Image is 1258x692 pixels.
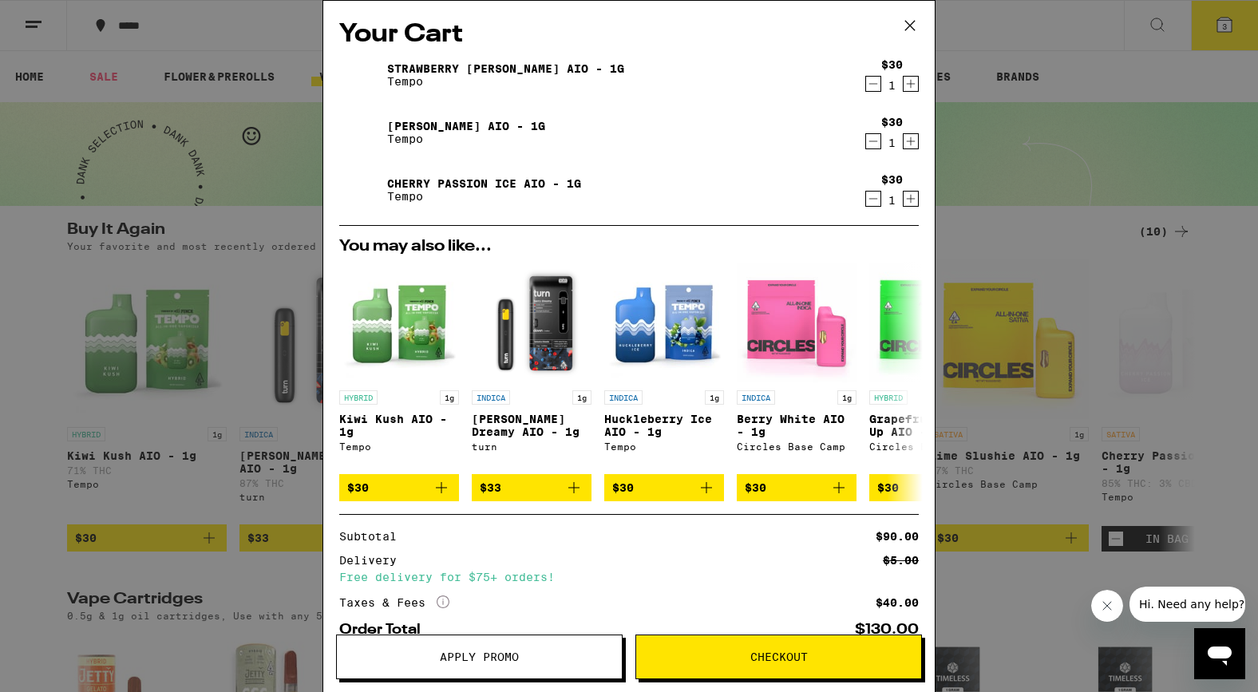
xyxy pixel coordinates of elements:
button: Add to bag [737,474,856,501]
p: Kiwi Kush AIO - 1g [339,413,459,438]
p: Tempo [387,190,581,203]
p: 1g [705,390,724,405]
a: Open page for Kiwi Kush AIO - 1g from Tempo [339,263,459,474]
span: Checkout [750,651,808,662]
div: Order Total [339,623,432,637]
div: 1 [881,194,903,207]
div: $30 [881,173,903,186]
img: Circles Base Camp - Berry White AIO - 1g [737,263,856,382]
div: $30 [881,58,903,71]
a: Open page for Berry Dreamy AIO - 1g from turn [472,263,591,474]
a: Open page for Huckleberry Ice AIO - 1g from Tempo [604,263,724,474]
img: Tempo - Kiwi Kush AIO - 1g [339,263,459,382]
button: Checkout [635,635,922,679]
div: Circles Base Camp [869,441,989,452]
iframe: Message from company [1129,587,1245,622]
button: Decrement [865,191,881,207]
span: $30 [877,481,899,494]
div: Circles Base Camp [737,441,856,452]
iframe: Button to launch messaging window [1194,628,1245,679]
div: $30 [881,116,903,129]
button: Decrement [865,76,881,92]
img: Cherry Passion Ice AIO - 1g [339,168,384,212]
p: 1g [837,390,856,405]
div: Delivery [339,555,408,566]
p: INDICA [472,390,510,405]
img: Yuzu Haze AIO - 1g [339,110,384,155]
a: Strawberry [PERSON_NAME] AIO - 1g [387,62,624,75]
div: Tempo [604,441,724,452]
button: Increment [903,133,919,149]
img: Circles Base Camp - Grapefruit Glow Up AIO - 1g [869,263,989,382]
p: HYBRID [869,390,908,405]
button: Add to bag [869,474,989,501]
p: Tempo [387,132,545,145]
div: turn [472,441,591,452]
span: $30 [612,481,634,494]
div: Subtotal [339,531,408,542]
p: [PERSON_NAME] Dreamy AIO - 1g [472,413,591,438]
div: Tempo [339,441,459,452]
div: $90.00 [876,531,919,542]
p: Huckleberry Ice AIO - 1g [604,413,724,438]
a: Open page for Berry White AIO - 1g from Circles Base Camp [737,263,856,474]
h2: Your Cart [339,17,919,53]
div: $40.00 [876,597,919,608]
iframe: Close message [1091,590,1123,622]
h2: You may also like... [339,239,919,255]
button: Add to bag [472,474,591,501]
img: Tempo - Huckleberry Ice AIO - 1g [604,263,724,382]
p: Grapefruit Glow Up AIO - 1g [869,413,989,438]
div: $130.00 [855,623,919,637]
button: Add to bag [604,474,724,501]
button: Add to bag [339,474,459,501]
button: Apply Promo [336,635,623,679]
button: Increment [903,191,919,207]
p: 1g [440,390,459,405]
img: Strawberry Beltz AIO - 1g [339,53,384,97]
div: $5.00 [883,555,919,566]
p: Berry White AIO - 1g [737,413,856,438]
div: Taxes & Fees [339,595,449,610]
div: 1 [881,79,903,92]
a: Cherry Passion Ice AIO - 1g [387,177,581,190]
p: Tempo [387,75,624,88]
span: $30 [745,481,766,494]
p: 1g [572,390,591,405]
div: Free delivery for $75+ orders! [339,571,919,583]
button: Increment [903,76,919,92]
span: $30 [347,481,369,494]
p: INDICA [737,390,775,405]
span: $33 [480,481,501,494]
div: 1 [881,136,903,149]
img: turn - Berry Dreamy AIO - 1g [472,263,591,382]
a: Open page for Grapefruit Glow Up AIO - 1g from Circles Base Camp [869,263,989,474]
a: [PERSON_NAME] AIO - 1g [387,120,545,132]
button: Decrement [865,133,881,149]
span: Apply Promo [440,651,519,662]
p: INDICA [604,390,643,405]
